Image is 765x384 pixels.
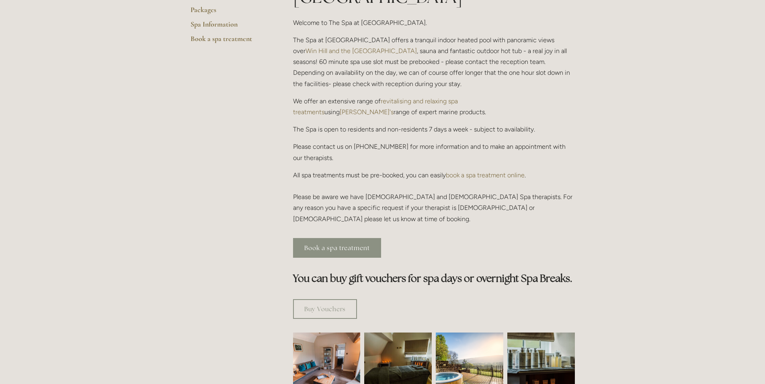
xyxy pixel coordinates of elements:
[191,5,267,20] a: Packages
[293,238,381,258] a: Book a spa treatment
[293,17,575,28] p: Welcome to The Spa at [GEOGRAPHIC_DATA].
[293,272,572,285] strong: You can buy gift vouchers for spa days or overnight Spa Breaks.
[293,141,575,163] p: Please contact us on [PHONE_NUMBER] for more information and to make an appointment with our ther...
[293,124,575,135] p: The Spa is open to residents and non-residents 7 days a week - subject to availability.
[306,47,417,55] a: Win Hill and the [GEOGRAPHIC_DATA]
[340,108,394,116] a: [PERSON_NAME]'s
[293,299,357,319] a: Buy Vouchers
[293,170,575,224] p: All spa treatments must be pre-booked, you can easily . Please be aware we have [DEMOGRAPHIC_DATA...
[293,96,575,117] p: We offer an extensive range of using range of expert marine products.
[293,35,575,89] p: The Spa at [GEOGRAPHIC_DATA] offers a tranquil indoor heated pool with panoramic views over , sau...
[191,20,267,34] a: Spa Information
[191,34,267,49] a: Book a spa treatment
[446,171,525,179] a: book a spa treatment online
